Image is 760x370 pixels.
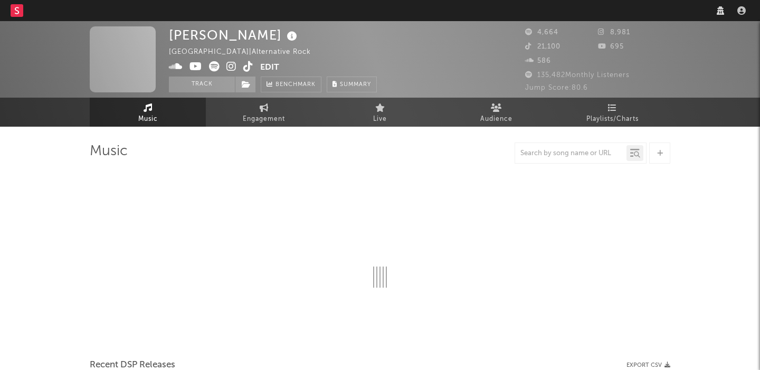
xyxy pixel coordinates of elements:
button: Summary [327,77,377,92]
button: Edit [260,61,279,74]
span: Music [138,113,158,126]
button: Track [169,77,235,92]
span: Summary [340,82,371,88]
span: 695 [598,43,624,50]
span: 21,100 [525,43,560,50]
span: 135,482 Monthly Listeners [525,72,630,79]
a: Benchmark [261,77,321,92]
a: Music [90,98,206,127]
div: [PERSON_NAME] [169,26,300,44]
a: Live [322,98,438,127]
span: Engagement [243,113,285,126]
input: Search by song name or URL [515,149,626,158]
div: [GEOGRAPHIC_DATA] | Alternative Rock [169,46,323,59]
button: Export CSV [626,362,670,368]
a: Audience [438,98,554,127]
a: Engagement [206,98,322,127]
span: 4,664 [525,29,558,36]
span: Benchmark [275,79,316,91]
span: Live [373,113,387,126]
span: 586 [525,58,551,64]
span: 8,981 [598,29,630,36]
span: Playlists/Charts [586,113,639,126]
a: Playlists/Charts [554,98,670,127]
span: Jump Score: 80.6 [525,84,588,91]
span: Audience [480,113,512,126]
